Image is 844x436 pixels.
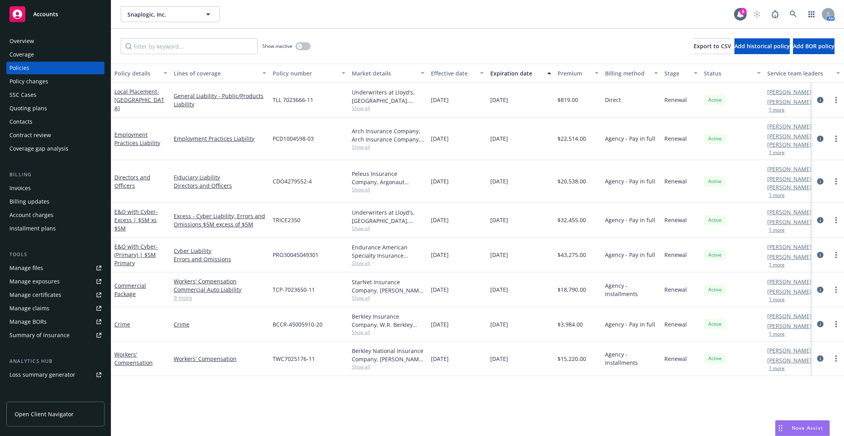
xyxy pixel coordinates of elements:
[114,69,159,77] div: Policy details
[174,247,266,255] a: Cyber Liability
[431,177,449,185] span: [DATE]
[352,186,425,193] span: Show all
[704,69,752,77] div: Status
[831,250,841,260] a: more
[769,150,785,155] button: 1 more
[6,222,104,235] a: Installment plans
[558,355,586,363] span: $15,220.00
[605,320,655,328] span: Agency - Pay in full
[694,38,731,54] button: Export to CSV
[816,134,825,143] a: circleInformation
[9,102,47,115] div: Quoting plans
[831,177,841,186] a: more
[558,69,590,77] div: Premium
[6,357,104,365] div: Analytics hub
[352,347,425,363] div: Berkley National Insurance Company, [PERSON_NAME] Corporation
[174,255,266,263] a: Errors and Omissions
[6,35,104,47] a: Overview
[114,243,158,267] span: - (Primary) | $5M Primary
[816,319,825,329] a: circleInformation
[816,177,825,186] a: circleInformation
[273,285,315,294] span: TCP-7023650-11
[707,217,723,224] span: Active
[767,287,812,296] a: [PERSON_NAME]
[793,42,835,50] span: Add BOR policy
[352,278,425,294] div: StarNet Insurance Company, [PERSON_NAME] Corporation
[605,350,658,367] span: Agency - Installments
[431,216,449,224] span: [DATE]
[831,134,841,143] a: more
[9,222,56,235] div: Installment plans
[352,127,425,143] div: Arch Insurance Company, Arch Insurance Company, CRC Group
[174,212,266,228] a: Excess - Cyber Liability, Errors and Omissions $5M excess of $5M
[273,134,314,143] span: PCD1004598-03
[352,105,425,111] span: Show all
[9,289,61,301] div: Manage certificates
[6,75,104,88] a: Policy changes
[785,6,801,22] a: Search
[605,177,655,185] span: Agency - Pay in full
[6,209,104,221] a: Account charges
[127,10,196,19] span: Snaplogic, Inc.
[9,62,29,74] div: Policies
[602,64,661,83] button: Billing method
[767,6,783,22] a: Report a Bug
[767,132,829,149] a: [PERSON_NAME] [PERSON_NAME]
[490,69,542,77] div: Expiration date
[6,329,104,342] a: Summary of insurance
[9,129,51,142] div: Contract review
[490,355,508,363] span: [DATE]
[9,48,34,61] div: Coverage
[273,96,313,104] span: TLL 7023666-11
[816,354,825,363] a: circleInformation
[767,312,812,320] a: [PERSON_NAME]
[121,6,220,22] button: Snaplogic, Inc.
[352,294,425,301] span: Show all
[769,193,785,198] button: 1 more
[174,69,258,77] div: Lines of coverage
[9,142,68,155] div: Coverage gap analysis
[769,228,785,232] button: 1 more
[273,69,337,77] div: Policy number
[558,216,586,224] span: $32,455.00
[767,208,812,216] a: [PERSON_NAME]
[352,225,425,232] span: Show all
[174,181,266,190] a: Directors and Officers
[767,277,812,286] a: [PERSON_NAME]
[349,64,428,83] button: Market details
[831,354,841,363] a: more
[707,251,723,259] span: Active
[734,42,790,50] span: Add historical policy
[114,174,150,189] a: Directors and Officers
[6,3,104,25] a: Accounts
[767,165,812,173] a: [PERSON_NAME]
[9,115,32,128] div: Contacts
[605,69,649,77] div: Billing method
[174,320,266,328] a: Crime
[9,368,75,381] div: Loss summary generator
[114,88,164,112] span: - [GEOGRAPHIC_DATA]
[6,62,104,74] a: Policies
[605,96,621,104] span: Direct
[9,275,60,288] div: Manage exposures
[273,177,312,185] span: CDO4279552-4
[114,243,158,267] a: E&O with Cyber
[6,302,104,315] a: Manage claims
[816,250,825,260] a: circleInformation
[6,195,104,208] a: Billing updates
[6,89,104,101] a: SSC Cases
[490,251,508,259] span: [DATE]
[558,134,586,143] span: $22,514.00
[767,69,831,77] div: Service team leaders
[174,277,266,285] a: Workers' Compensation
[352,312,425,329] div: Berkley Insurance Company, W.R. Berkley Corporation
[605,281,658,298] span: Agency - Installments
[769,332,785,336] button: 1 more
[707,135,723,142] span: Active
[174,285,266,294] a: Commercial Auto Liability
[174,294,266,302] a: 9 more
[9,302,49,315] div: Manage claims
[6,102,104,115] a: Quoting plans
[734,38,790,54] button: Add historical policy
[431,355,449,363] span: [DATE]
